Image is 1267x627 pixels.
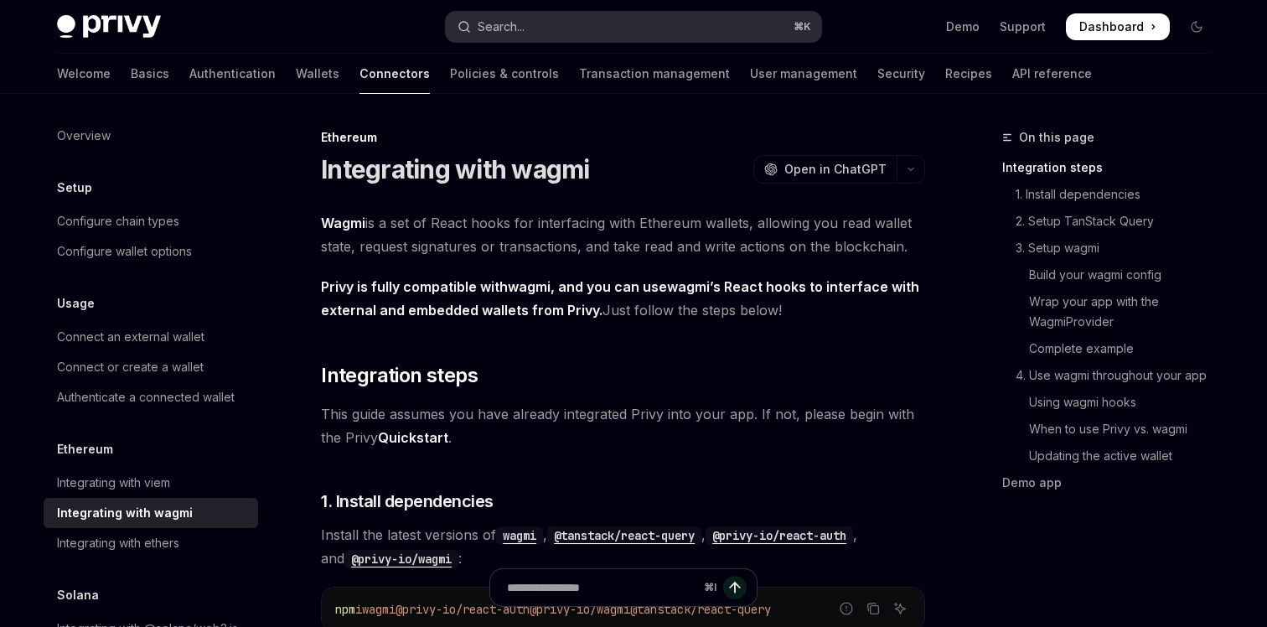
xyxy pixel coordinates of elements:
[1066,13,1170,40] a: Dashboard
[44,322,258,352] a: Connect an external wallet
[296,54,339,94] a: Wallets
[44,236,258,267] a: Configure wallet options
[344,550,458,568] code: @privy-io/wagmi
[547,526,701,543] a: @tanstack/react-query
[667,278,710,296] a: wagmi
[1002,389,1223,416] a: Using wagmi hooks
[344,550,458,567] a: @privy-io/wagmi
[706,526,853,543] a: @privy-io/react-auth
[321,154,590,184] h1: Integrating with wagmi
[57,241,192,262] div: Configure wallet options
[1002,362,1223,389] a: 4. Use wagmi throughout your app
[1002,335,1223,362] a: Complete example
[57,211,179,231] div: Configure chain types
[57,503,193,523] div: Integrating with wagmi
[723,576,747,599] button: Send message
[321,362,478,389] span: Integration steps
[1079,18,1144,35] span: Dashboard
[1012,54,1092,94] a: API reference
[378,429,448,447] a: Quickstart
[57,54,111,94] a: Welcome
[321,490,494,513] span: 1. Install dependencies
[57,387,235,407] div: Authenticate a connected wallet
[1002,288,1223,335] a: Wrap your app with the WagmiProvider
[450,54,559,94] a: Policies & controls
[57,15,161,39] img: dark logo
[1002,235,1223,262] a: 3. Setup wagmi
[44,528,258,558] a: Integrating with ethers
[1002,262,1223,288] a: Build your wagmi config
[57,533,179,553] div: Integrating with ethers
[57,357,204,377] div: Connect or create a wallet
[321,402,925,449] span: This guide assumes you have already integrated Privy into your app. If not, please begin with the...
[189,54,276,94] a: Authentication
[321,523,925,570] span: Install the latest versions of , , , and :
[579,54,730,94] a: Transaction management
[57,585,99,605] h5: Solana
[496,526,543,543] a: wagmi
[321,129,925,146] div: Ethereum
[321,211,925,258] span: is a set of React hooks for interfacing with Ethereum wallets, allowing you read wallet state, re...
[945,54,992,94] a: Recipes
[57,327,204,347] div: Connect an external wallet
[321,278,919,319] strong: Privy is fully compatible with , and you can use ’s React hooks to interface with external and em...
[44,382,258,412] a: Authenticate a connected wallet
[446,12,821,42] button: Open search
[946,18,980,35] a: Demo
[750,54,857,94] a: User management
[1002,154,1223,181] a: Integration steps
[44,498,258,528] a: Integrating with wagmi
[1002,443,1223,469] a: Updating the active wallet
[794,20,811,34] span: ⌘ K
[359,54,430,94] a: Connectors
[1183,13,1210,40] button: Toggle dark mode
[44,206,258,236] a: Configure chain types
[131,54,169,94] a: Basics
[784,161,887,178] span: Open in ChatGPT
[1019,127,1094,148] span: On this page
[57,178,92,198] h5: Setup
[1002,416,1223,443] a: When to use Privy vs. wagmi
[1002,181,1223,208] a: 1. Install dependencies
[321,275,925,322] span: Just follow the steps below!
[44,468,258,498] a: Integrating with viem
[507,569,697,606] input: Ask a question...
[753,155,897,184] button: Open in ChatGPT
[57,473,170,493] div: Integrating with viem
[1000,18,1046,35] a: Support
[1002,208,1223,235] a: 2. Setup TanStack Query
[508,278,551,296] a: wagmi
[1002,469,1223,496] a: Demo app
[57,439,113,459] h5: Ethereum
[57,293,95,313] h5: Usage
[57,126,111,146] div: Overview
[706,526,853,545] code: @privy-io/react-auth
[496,526,543,545] code: wagmi
[478,17,525,37] div: Search...
[44,121,258,151] a: Overview
[547,526,701,545] code: @tanstack/react-query
[877,54,925,94] a: Security
[321,215,365,232] a: Wagmi
[44,352,258,382] a: Connect or create a wallet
